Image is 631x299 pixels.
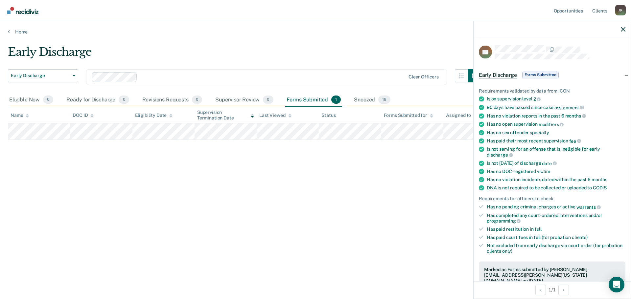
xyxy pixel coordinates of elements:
span: fee [569,138,581,143]
span: assignment [554,105,584,110]
span: Early Discharge [479,72,517,78]
div: Is not [DATE] of discharge [487,160,625,166]
div: Has paid their most recent supervision [487,138,625,144]
div: Has completed any court-ordered interventions and/or [487,212,625,224]
div: Revisions Requests [141,93,203,107]
div: Has no violation incidents dated within the past 6 [487,177,625,182]
div: Supervisor Review [214,93,275,107]
div: Has paid restitution in [487,226,625,232]
div: Forms Submitted [285,93,342,107]
div: Status [321,113,336,118]
span: modifiers [539,121,564,127]
div: Eligibility Date [135,113,173,118]
div: Snoozed [353,93,392,107]
div: Has paid court fees in full (for probation [487,234,625,240]
span: months [592,177,607,182]
span: 0 [192,96,202,104]
span: 1 [331,96,341,104]
div: Requirements for officers to check [479,196,625,202]
div: Not excluded from early discharge via court order (for probation clients [487,243,625,254]
span: CODIS [593,185,607,190]
div: Forms Submitted for [384,113,433,118]
div: Assigned to [446,113,477,118]
div: Is not serving for an offense that is ineligible for early [487,146,625,158]
div: Clear officers [409,74,439,80]
span: full [535,226,542,232]
span: 0 [119,96,129,104]
div: Ready for Discharge [65,93,130,107]
div: Name [11,113,29,118]
div: DOC ID [73,113,94,118]
div: DNA is not required to be collected or uploaded to [487,185,625,191]
div: J K [615,5,626,15]
div: Requirements validated by data from ICON [479,88,625,94]
div: Supervision Termination Date [197,110,254,121]
span: specialty [530,130,549,135]
span: discharge [487,152,513,157]
span: only) [502,248,512,253]
div: 1 / 1 [474,281,631,298]
span: 2 [533,96,541,102]
span: 0 [43,96,53,104]
div: Has no violation reports in the past 6 [487,113,625,119]
div: 90 days have passed since case [487,104,625,110]
span: 18 [378,96,390,104]
span: Early Discharge [11,73,70,78]
div: Has no DOC-registered [487,169,625,174]
div: Eligible Now [8,93,55,107]
span: warrants [576,204,601,209]
span: date [542,160,556,166]
button: Profile dropdown button [615,5,626,15]
div: Has no open supervision [487,121,625,127]
img: Recidiviz [7,7,38,14]
span: 0 [263,96,273,104]
span: months [565,113,586,118]
div: Early DischargeForms Submitted [474,64,631,85]
a: Home [8,29,623,35]
div: Last Viewed [259,113,291,118]
span: clients) [572,234,588,240]
div: Open Intercom Messenger [609,277,624,292]
div: Is on supervision level [487,96,625,102]
span: programming [487,218,521,224]
button: Next Opportunity [558,285,569,295]
div: Early Discharge [8,45,481,64]
button: Previous Opportunity [535,285,546,295]
div: Marked as Forms submitted by [PERSON_NAME][EMAIL_ADDRESS][PERSON_NAME][US_STATE][DOMAIN_NAME] on ... [484,267,620,283]
span: Forms Submitted [522,72,559,78]
div: Has no pending criminal charges or active [487,204,625,210]
span: victim [537,169,550,174]
div: Has no sex offender [487,130,625,135]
